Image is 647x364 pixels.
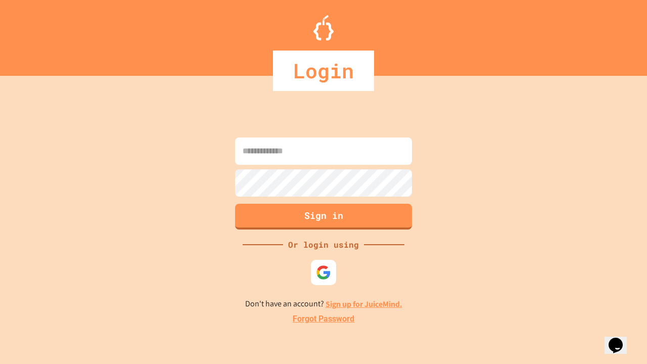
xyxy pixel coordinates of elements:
[293,313,354,325] a: Forgot Password
[563,280,637,323] iframe: chat widget
[283,239,364,251] div: Or login using
[313,15,334,40] img: Logo.svg
[316,265,331,280] img: google-icon.svg
[605,324,637,354] iframe: chat widget
[273,51,374,91] div: Login
[235,204,412,230] button: Sign in
[245,298,402,310] p: Don't have an account?
[326,299,402,309] a: Sign up for JuiceMind.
